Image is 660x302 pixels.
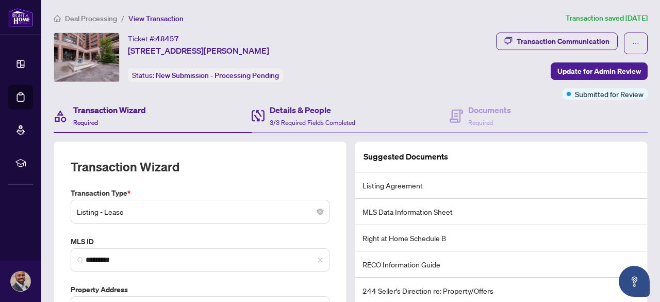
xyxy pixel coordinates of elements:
[619,266,650,297] button: Open asap
[8,8,33,27] img: logo
[71,236,329,247] label: MLS ID
[128,44,269,57] span: [STREET_ADDRESS][PERSON_NAME]
[73,119,98,126] span: Required
[270,104,355,116] h4: Details & People
[517,33,609,50] div: Transaction Communication
[557,63,641,80] span: Update for Admin Review
[128,14,184,23] span: View Transaction
[566,12,648,24] article: Transaction saved [DATE]
[71,284,329,295] label: Property Address
[575,88,643,100] span: Submitted for Review
[65,14,117,23] span: Deal Processing
[77,257,84,263] img: search_icon
[355,172,647,199] li: Listing Agreement
[468,104,511,116] h4: Documents
[71,158,179,175] h2: Transaction Wizard
[128,68,283,82] div: Status:
[54,33,119,82] img: IMG-W12337184_1.jpg
[632,40,639,47] span: ellipsis
[364,150,448,163] article: Suggested Documents
[270,119,355,126] span: 3/3 Required Fields Completed
[156,71,279,80] span: New Submission - Processing Pending
[77,202,323,221] span: Listing - Lease
[355,251,647,278] li: RECO Information Guide
[71,187,329,199] label: Transaction Type
[355,225,647,251] li: Right at Home Schedule B
[156,34,179,43] span: 48457
[496,33,618,50] button: Transaction Communication
[317,257,323,263] span: close
[468,119,493,126] span: Required
[355,199,647,225] li: MLS Data Information Sheet
[121,12,124,24] li: /
[551,62,648,80] button: Update for Admin Review
[128,33,179,44] div: Ticket #:
[11,272,30,291] img: Profile Icon
[54,15,61,22] span: home
[73,104,146,116] h4: Transaction Wizard
[317,209,323,215] span: close-circle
